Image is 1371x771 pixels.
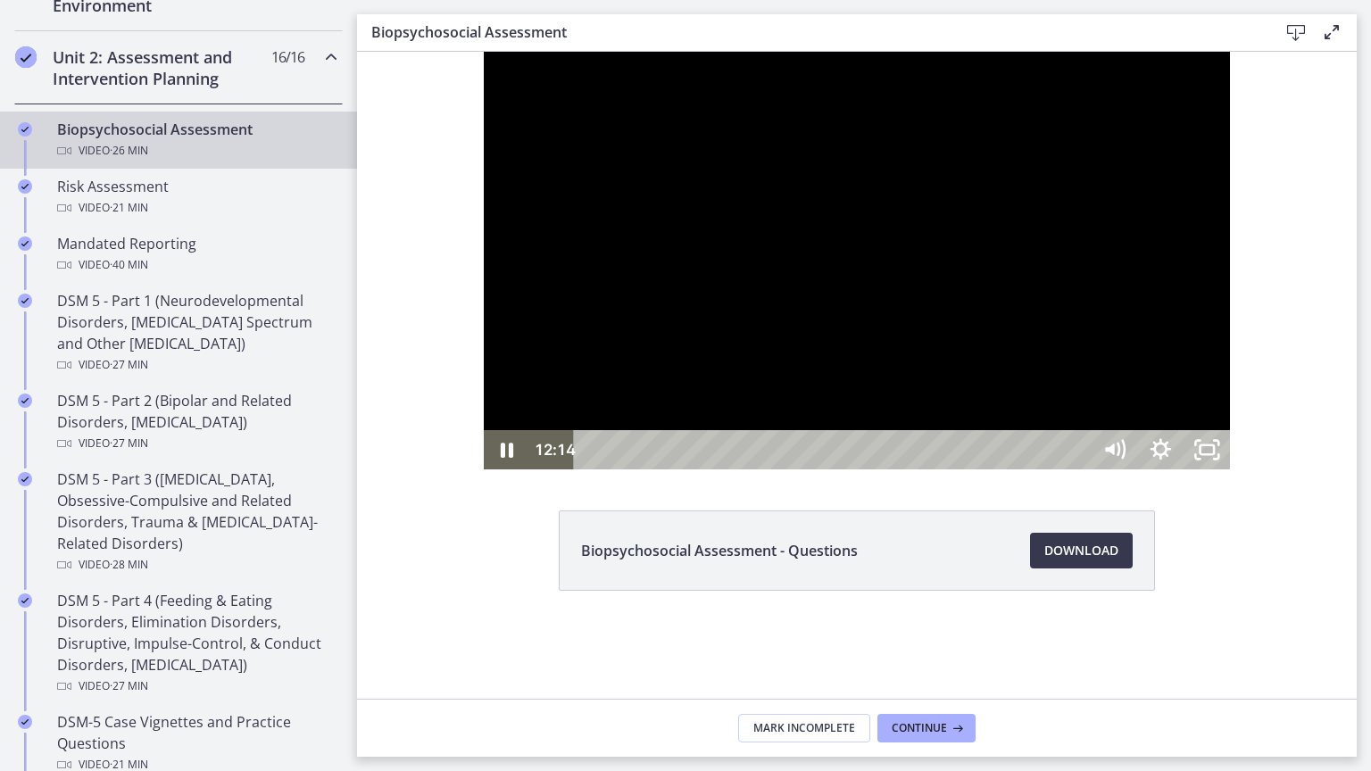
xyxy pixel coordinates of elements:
i: Completed [18,179,32,194]
div: DSM 5 - Part 4 (Feeding & Eating Disorders, Elimination Disorders, Disruptive, Impulse-Control, &... [57,590,336,697]
i: Completed [18,294,32,308]
i: Completed [15,46,37,68]
div: DSM 5 - Part 2 (Bipolar and Related Disorders, [MEDICAL_DATA]) [57,390,336,454]
span: Mark Incomplete [753,721,855,735]
div: Video [57,554,336,576]
span: · 28 min [110,554,148,576]
span: · 27 min [110,354,148,376]
div: Mandated Reporting [57,233,336,276]
div: Biopsychosocial Assessment [57,119,336,162]
button: Mark Incomplete [738,714,870,742]
i: Completed [18,394,32,408]
button: Continue [877,714,976,742]
span: 16 / 16 [271,46,304,68]
span: Download [1044,540,1118,561]
span: Biopsychosocial Assessment - Questions [581,540,858,561]
div: Video [57,676,336,697]
button: Unfullscreen [827,378,873,418]
a: Download [1030,533,1133,568]
div: DSM 5 - Part 1 (Neurodevelopmental Disorders, [MEDICAL_DATA] Spectrum and Other [MEDICAL_DATA]) [57,290,336,376]
button: Show settings menu [780,378,827,418]
span: · 27 min [110,433,148,454]
span: · 27 min [110,676,148,697]
i: Completed [18,472,32,486]
i: Completed [18,593,32,608]
iframe: Video Lesson [357,52,1357,469]
span: · 21 min [110,197,148,219]
h3: Biopsychosocial Assessment [371,21,1250,43]
div: Video [57,433,336,454]
h2: Unit 2: Assessment and Intervention Planning [53,46,270,89]
div: Video [57,354,336,376]
i: Completed [18,715,32,729]
i: Completed [18,236,32,251]
div: Risk Assessment [57,176,336,219]
div: DSM 5 - Part 3 ([MEDICAL_DATA], Obsessive-Compulsive and Related Disorders, Trauma & [MEDICAL_DAT... [57,468,336,576]
button: Mute [734,378,780,418]
div: Video [57,197,336,219]
span: · 40 min [110,254,148,276]
div: Video [57,254,336,276]
span: · 26 min [110,140,148,162]
span: Continue [892,721,947,735]
i: Completed [18,122,32,137]
div: Video [57,140,336,162]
